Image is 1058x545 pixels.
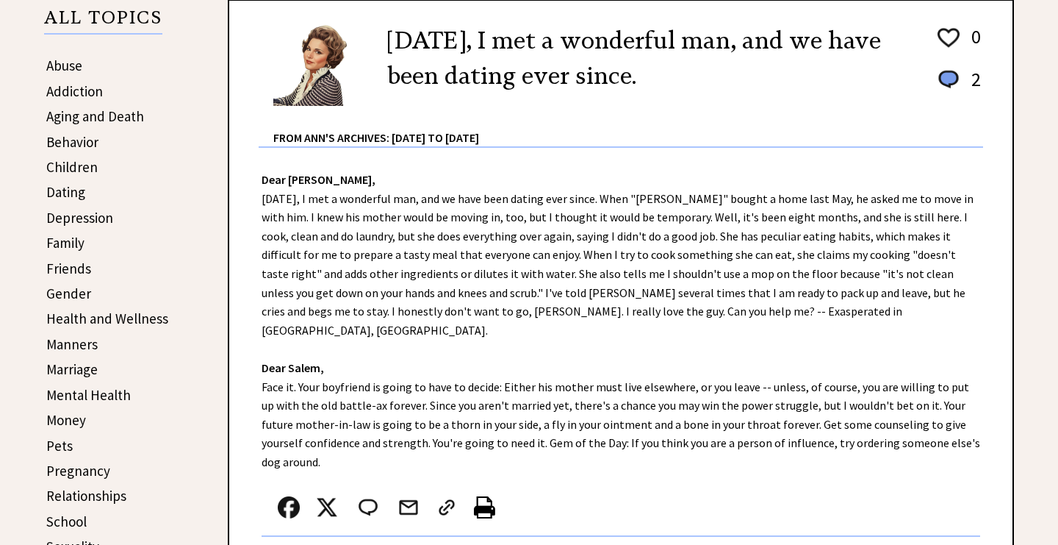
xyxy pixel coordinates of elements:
a: Aging and Death [46,107,144,125]
a: Manners [46,335,98,353]
img: mail.png [397,496,420,519]
a: Family [46,234,84,252]
a: Gender [46,285,91,302]
strong: Dear [PERSON_NAME], [262,172,375,187]
td: 0 [964,24,982,65]
img: heart_outline%201.png [935,25,962,51]
a: Dating [46,183,85,201]
a: School [46,513,87,530]
a: Pets [46,437,73,455]
h2: [DATE], I met a wonderful man, and we have been dating ever since. [387,23,913,93]
td: 2 [964,67,982,106]
img: facebook.png [278,496,300,519]
img: message_round%202.png [356,496,381,519]
a: Depression [46,209,113,227]
img: x_small.png [316,496,338,519]
p: ALL TOPICS [44,10,162,35]
div: From Ann's Archives: [DATE] to [DATE] [273,107,983,146]
a: Addiction [46,82,103,100]
a: Abuse [46,57,82,74]
img: link_02.png [436,496,458,519]
a: Health and Wellness [46,310,168,327]
a: Behavior [46,133,98,151]
strong: Dear Salem, [262,360,324,375]
img: message_round%201.png [935,68,962,91]
a: Mental Health [46,386,131,404]
a: Pregnancy [46,462,110,480]
a: Children [46,158,98,176]
a: Relationships [46,487,126,505]
a: Money [46,411,86,429]
img: Ann6%20v2%20small.png [273,23,365,106]
a: Friends [46,260,91,277]
img: printer%20icon.png [474,496,495,519]
a: Marriage [46,360,98,378]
